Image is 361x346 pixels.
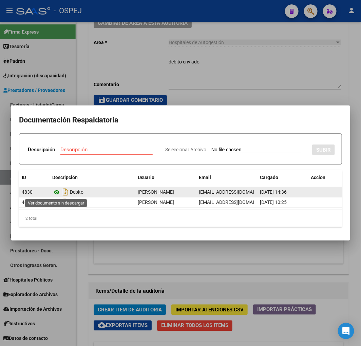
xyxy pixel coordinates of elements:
p: Descripción [28,146,55,154]
span: [PERSON_NAME] [138,199,174,205]
span: [EMAIL_ADDRESS][DOMAIN_NAME] [199,189,274,195]
span: 4830 [22,189,33,195]
span: Email [199,175,211,180]
div: Open Intercom Messenger [338,323,354,339]
datatable-header-cell: Usuario [135,170,196,185]
span: Seleccionar Archivo [165,147,206,152]
span: Descripción [52,175,78,180]
datatable-header-cell: ID [19,170,50,185]
span: Cargado [260,175,278,180]
button: SUBIR [312,145,335,155]
i: Descargar documento [61,187,70,197]
span: Accion [311,175,325,180]
span: [EMAIL_ADDRESS][DOMAIN_NAME] [199,199,274,205]
i: Descargar documento [61,197,70,208]
span: SUBIR [316,147,331,153]
span: [DATE] 14:36 [260,189,287,195]
span: Usuario [138,175,154,180]
datatable-header-cell: Descripción [50,170,135,185]
span: [DATE] 10:25 [260,199,287,205]
span: [PERSON_NAME] [138,189,174,195]
div: 1 [52,197,132,208]
h2: Documentación Respaldatoria [19,114,342,127]
span: 4089 [22,199,33,205]
datatable-header-cell: Email [196,170,257,185]
datatable-header-cell: Accion [308,170,342,185]
datatable-header-cell: Cargado [257,170,308,185]
span: ID [22,175,26,180]
div: 2 total [19,210,342,227]
div: Debito [52,187,132,197]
